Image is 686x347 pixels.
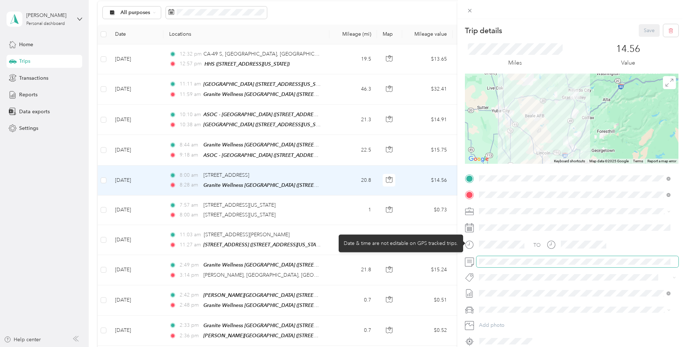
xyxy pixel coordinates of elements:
[633,159,643,163] a: Terms (opens in new tab)
[465,26,502,36] p: Trip details
[554,159,585,164] button: Keyboard shortcuts
[339,234,463,252] div: Date & time are not editable on GPS tracked trips.
[508,58,522,67] p: Miles
[589,159,629,163] span: Map data ©2025 Google
[621,58,635,67] p: Value
[647,159,676,163] a: Report a map error
[476,320,678,330] button: Add photo
[616,43,640,55] p: 14.56
[467,154,491,164] a: Open this area in Google Maps (opens a new window)
[533,241,541,249] div: TO
[646,307,686,347] iframe: Everlance-gr Chat Button Frame
[467,154,491,164] img: Google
